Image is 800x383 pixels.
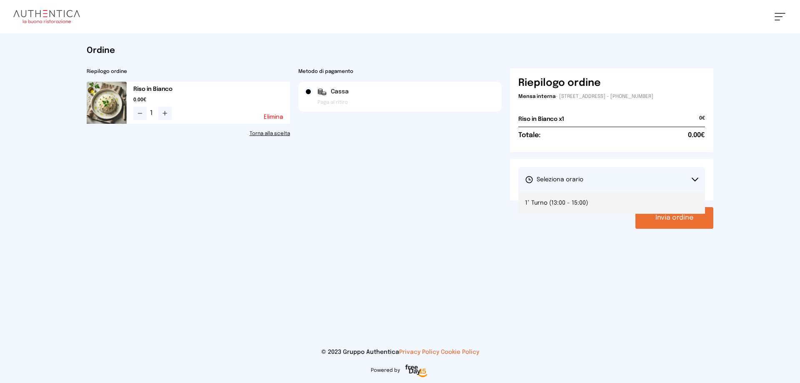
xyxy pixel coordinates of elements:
[403,363,430,380] img: logo-freeday.3e08031.png
[13,348,787,356] p: © 2023 Gruppo Authentica
[525,175,583,184] span: Seleziona orario
[635,207,713,229] button: Invia ordine
[399,349,439,355] a: Privacy Policy
[371,367,400,374] span: Powered by
[525,199,588,207] span: 1° Turno (13:00 - 15:00)
[518,167,705,192] button: Seleziona orario
[441,349,479,355] a: Cookie Policy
